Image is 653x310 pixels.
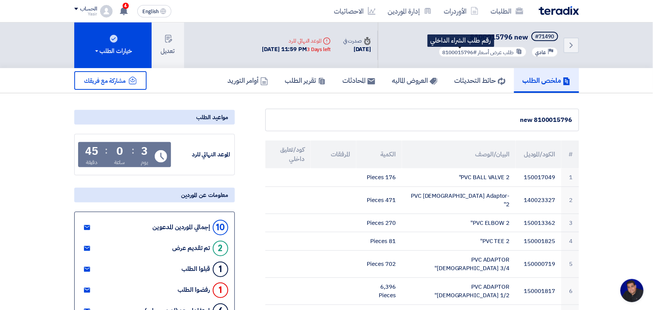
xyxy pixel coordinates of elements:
[402,168,516,187] td: PVC BALL VALVE 2"
[285,76,326,85] h5: تقرير الطلب
[427,34,494,47] div: رقم طلب الشراء الداخلي
[516,187,561,214] td: 140023327
[539,6,579,15] img: Teradix logo
[219,68,277,93] a: أوامر التوريد
[272,115,573,125] div: 8100015796 new
[384,68,446,93] a: العروض الماليه
[402,250,516,277] td: PVC ADAPTOR [DEMOGRAPHIC_DATA] 3/4"
[443,48,477,57] span: #8100015796
[402,140,516,168] th: البيان/الوصف
[516,140,561,168] th: الكود/الموديل
[265,140,311,168] th: كود/تعليق داخلي
[561,250,579,277] td: 5
[74,22,152,68] button: خيارات الطلب
[116,146,123,157] div: 0
[561,232,579,251] td: 4
[356,214,402,232] td: 270 Pieces
[213,262,228,277] div: 1
[114,158,125,166] div: ساعة
[94,46,132,56] div: خيارات الطلب
[438,2,485,20] a: الأوردرات
[141,158,148,166] div: يوم
[213,241,228,256] div: 2
[561,277,579,305] td: 6
[561,168,579,187] td: 1
[535,34,554,39] div: #71490
[334,68,384,93] a: المحادثات
[437,32,560,43] h5: 8100015796 new
[173,150,231,159] div: الموعد النهائي للرد
[382,2,438,20] a: إدارة الموردين
[100,5,113,17] img: profile_test.png
[516,168,561,187] td: 150017049
[621,279,644,302] div: Open chat
[307,46,331,53] div: 3 Days left
[328,2,382,20] a: الاحصائيات
[213,283,228,298] div: 1
[228,76,268,85] h5: أوامر التوريد
[178,286,210,294] div: رفضوا الطلب
[173,245,210,252] div: تم تقديم عرض
[182,265,210,273] div: قبلوا الطلب
[356,277,402,305] td: 6,396 Pieces
[356,168,402,187] td: 176 Pieces
[213,220,228,235] div: 10
[74,12,97,16] div: Yasir
[516,232,561,251] td: 150001825
[343,45,371,54] div: [DATE]
[516,277,561,305] td: 150001817
[356,250,402,277] td: 702 Pieces
[455,76,506,85] h5: حائط التحديثات
[561,214,579,232] td: 3
[277,68,334,93] a: تقرير الطلب
[356,232,402,251] td: 81 Pieces
[137,5,171,17] button: English
[535,49,546,56] span: عادي
[402,232,516,251] td: PVC TEE 2"
[514,68,579,93] a: ملخص الطلب
[392,76,438,85] h5: العروض الماليه
[132,144,134,158] div: :
[446,68,514,93] a: حائط التحديثات
[356,140,402,168] th: الكمية
[402,277,516,305] td: PVC ADAPTOR [DEMOGRAPHIC_DATA] 1/2"
[402,187,516,214] td: PVC [DEMOGRAPHIC_DATA] Adaptor-2"
[311,140,356,168] th: المرفقات
[142,9,159,14] span: English
[84,76,126,86] span: مشاركة مع فريقك
[262,45,331,54] div: [DATE] 11:59 PM
[153,224,210,231] div: إجمالي الموردين المدعوين
[85,146,98,157] div: 45
[74,188,235,202] div: معلومات عن الموردين
[343,37,371,45] div: صدرت في
[478,48,514,57] span: طلب عرض أسعار
[402,214,516,232] td: PVC ELBOW 2"
[152,22,184,68] button: تعديل
[80,6,97,12] div: الحساب
[74,110,235,125] div: مواعيد الطلب
[141,146,148,157] div: 3
[470,32,528,42] span: 8100015796 new
[485,2,530,20] a: الطلبات
[123,3,129,9] span: 4
[262,37,331,45] div: الموعد النهائي للرد
[523,76,571,85] h5: ملخص الطلب
[105,144,108,158] div: :
[356,187,402,214] td: 471 Pieces
[561,187,579,214] td: 2
[343,76,375,85] h5: المحادثات
[86,158,98,166] div: دقيقة
[561,140,579,168] th: #
[516,250,561,277] td: 150000719
[516,214,561,232] td: 150013362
